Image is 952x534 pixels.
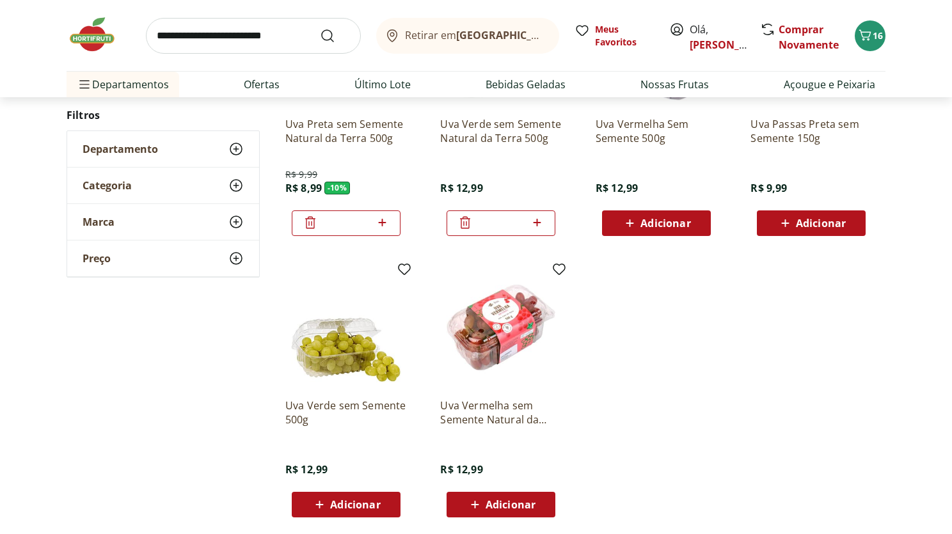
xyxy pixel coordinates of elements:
[67,240,259,276] button: Preço
[595,23,654,49] span: Meus Favoritos
[285,462,328,476] span: R$ 12,99
[146,18,361,54] input: search
[757,210,866,236] button: Adicionar
[440,398,562,427] a: Uva Vermelha sem Semente Natural da Terra 500g
[67,131,259,167] button: Departamento
[690,22,747,52] span: Olá,
[376,18,559,54] button: Retirar em[GEOGRAPHIC_DATA]/[GEOGRAPHIC_DATA]
[796,218,846,228] span: Adicionar
[77,69,169,100] span: Departamentos
[602,210,711,236] button: Adicionar
[67,15,131,54] img: Hortifruti
[285,398,407,427] a: Uva Verde sem Semente 500g
[486,499,535,510] span: Adicionar
[67,168,259,203] button: Categoria
[354,77,411,92] a: Último Lote
[285,117,407,145] a: Uva Preta sem Semente Natural da Terra 500g
[67,102,260,128] h2: Filtros
[285,168,317,181] span: R$ 9,99
[596,117,717,145] a: Uva Vermelha Sem Semente 500g
[784,77,875,92] a: Açougue e Peixaria
[750,181,787,195] span: R$ 9,99
[456,28,672,42] b: [GEOGRAPHIC_DATA]/[GEOGRAPHIC_DATA]
[292,492,401,517] button: Adicionar
[596,181,638,195] span: R$ 12,99
[486,77,566,92] a: Bebidas Geladas
[447,492,555,517] button: Adicionar
[440,181,482,195] span: R$ 12,99
[440,462,482,476] span: R$ 12,99
[640,218,690,228] span: Adicionar
[440,267,562,388] img: Uva Vermelha sem Semente Natural da Terra 500g
[83,143,158,155] span: Departamento
[77,69,92,100] button: Menu
[440,117,562,145] a: Uva Verde sem Semente Natural da Terra 500g
[575,23,654,49] a: Meus Favoritos
[244,77,280,92] a: Ofertas
[750,117,872,145] a: Uva Passas Preta sem Semente 150g
[324,182,350,194] span: - 10 %
[405,29,546,41] span: Retirar em
[67,204,259,240] button: Marca
[285,267,407,388] img: Uva Verde sem Semente 500g
[640,77,709,92] a: Nossas Frutas
[83,179,132,192] span: Categoria
[330,499,380,510] span: Adicionar
[855,20,885,51] button: Carrinho
[779,22,839,52] a: Comprar Novamente
[873,29,883,42] span: 16
[285,181,322,195] span: R$ 8,99
[83,252,111,265] span: Preço
[690,38,773,52] a: [PERSON_NAME]
[320,28,351,43] button: Submit Search
[83,216,115,228] span: Marca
